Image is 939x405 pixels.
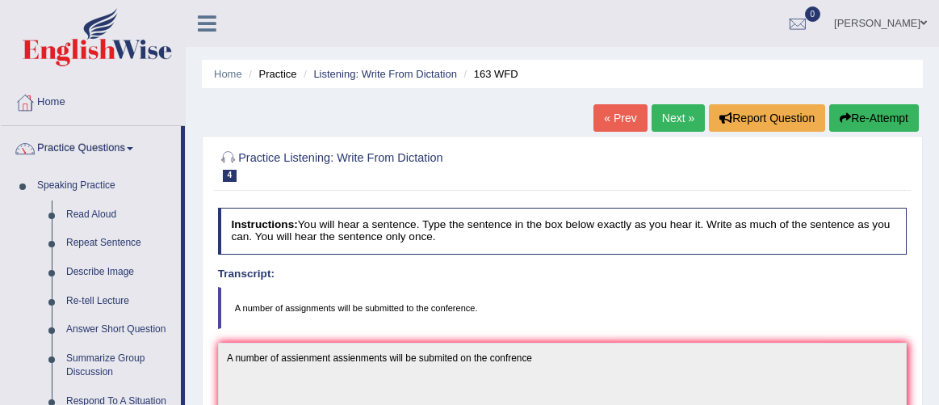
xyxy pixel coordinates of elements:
[59,229,181,258] a: Repeat Sentence
[59,287,181,316] a: Re-tell Lecture
[59,200,181,230] a: Read Aloud
[1,126,181,167] a: Practice Questions
[59,315,181,344] a: Answer Short Question
[218,287,908,329] blockquote: A number of assignments will be submitted to the conference.
[214,68,242,80] a: Home
[652,104,705,132] a: Next »
[460,66,518,82] li: 163 WFD
[218,208,908,254] h4: You will hear a sentence. Type the sentence in the box below exactly as you hear it. Write as muc...
[218,148,645,182] h2: Practice Listening: Write From Dictation
[829,104,919,132] button: Re-Attempt
[223,170,237,182] span: 4
[218,268,908,281] h4: Transcript:
[1,80,185,120] a: Home
[30,171,181,200] a: Speaking Practice
[231,218,297,230] b: Instructions:
[805,6,821,22] span: 0
[59,258,181,287] a: Describe Image
[709,104,825,132] button: Report Question
[59,344,181,387] a: Summarize Group Discussion
[245,66,296,82] li: Practice
[313,68,457,80] a: Listening: Write From Dictation
[593,104,647,132] a: « Prev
